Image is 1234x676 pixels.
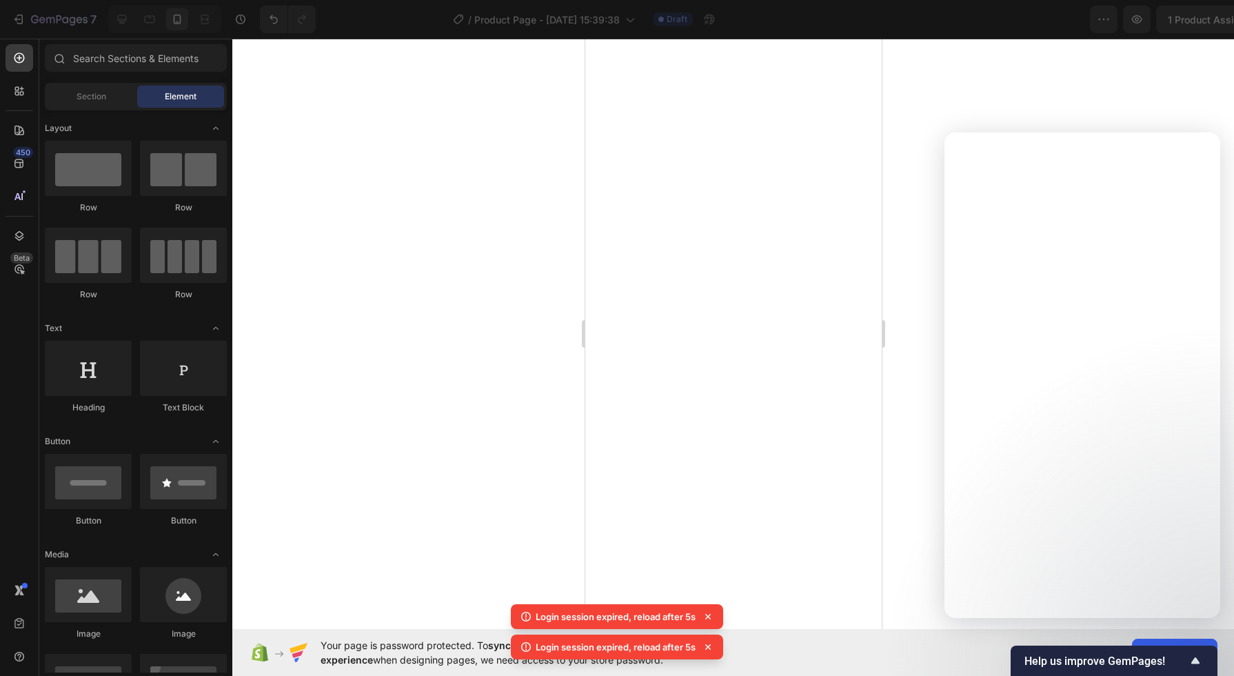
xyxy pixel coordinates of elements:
button: Upgrade to publish [1097,6,1228,33]
div: Row [45,288,132,301]
span: Toggle open [205,430,227,453]
span: Toggle open [205,317,227,339]
button: Save [1046,6,1091,33]
div: Beta [10,252,33,264]
div: Button [45,515,132,527]
p: Login session expired, reload after 5s [536,640,696,654]
div: 450 [13,147,33,158]
div: Image [140,628,227,640]
button: 1 product assigned [908,6,1040,33]
span: / [468,12,472,27]
iframe: Intercom live chat [944,132,1220,618]
span: 1 product assigned [920,12,1009,27]
div: Row [140,201,227,214]
div: Undo/Redo [260,6,316,33]
button: Allow access [1132,639,1217,666]
p: 7 [90,11,97,28]
span: Toggle open [205,544,227,566]
input: Search Sections & Elements [45,44,227,72]
span: Toggle open [205,117,227,139]
iframe: Intercom live chat [1187,608,1220,642]
p: Login session expired, reload after 5s [536,610,696,624]
button: 7 [6,6,103,33]
div: Image [45,628,132,640]
div: Row [45,201,132,214]
span: Save [1058,14,1080,26]
span: Button [45,435,70,448]
iframe: Design area [585,39,882,629]
span: Layout [45,122,72,135]
span: Section [77,90,106,103]
span: Your page is password protected. To when designing pages, we need access to your store password. [321,638,761,667]
div: Row [140,288,227,301]
div: Upgrade to publish [1109,12,1217,27]
span: Draft [667,13,687,26]
div: Heading [45,401,132,414]
span: Product Page - [DATE] 15:39:38 [474,12,620,27]
span: Help us improve GemPages! [1024,655,1187,668]
div: Button [140,515,227,527]
div: Text Block [140,401,227,414]
button: Show survey - Help us improve GemPages! [1024,653,1204,669]
span: Element [165,90,196,103]
span: Text [45,322,62,335]
span: Media [45,548,69,561]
